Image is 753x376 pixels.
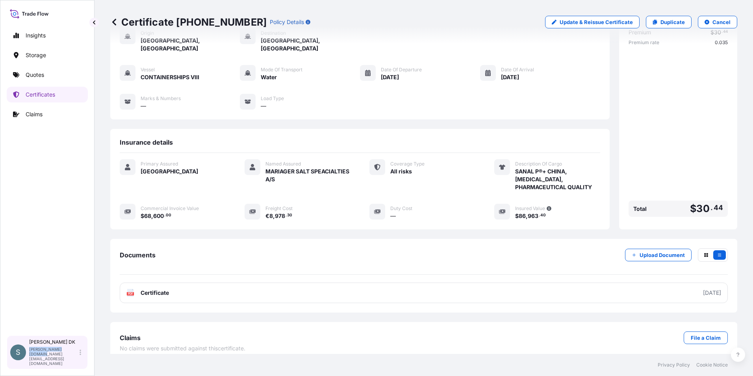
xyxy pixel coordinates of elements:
span: S [16,348,20,356]
text: PDF [128,292,133,295]
a: Quotes [7,67,88,83]
span: 86 [519,213,526,219]
span: Claims [120,334,141,342]
span: Load Type [261,95,284,102]
p: Cancel [712,18,731,26]
span: , [273,213,275,219]
button: Cancel [698,16,737,28]
span: 600 [153,213,164,219]
span: Description Of Cargo [515,161,562,167]
p: Duplicate [660,18,685,26]
span: [GEOGRAPHIC_DATA] [141,168,198,175]
span: Vessel [141,67,155,73]
span: , [151,213,153,219]
a: PDFCertificate[DATE] [120,283,728,303]
p: Claims [26,110,43,118]
span: . [164,214,165,217]
span: . [710,205,713,210]
span: € [265,213,269,219]
span: Total [633,205,647,213]
span: Date of Arrival [501,67,534,73]
span: [DATE] [381,73,399,81]
span: 40 [540,214,546,217]
span: Documents [120,251,156,259]
span: [DATE] [501,73,519,81]
a: Storage [7,47,88,63]
span: , [526,213,528,219]
span: Duty Cost [390,205,412,212]
p: [PERSON_NAME][DOMAIN_NAME][EMAIL_ADDRESS][DOMAIN_NAME] [29,347,78,366]
span: . [286,214,287,217]
span: $ [141,213,144,219]
span: Water [261,73,277,81]
span: SANAL P®+ CHINA, [MEDICAL_DATA], PHARMACEUTICAL QUALITY [515,168,600,191]
span: No claims were submitted against this certificate . [120,344,245,352]
span: — [390,212,396,220]
span: 44 [714,205,723,210]
p: Insights [26,32,46,39]
span: — [141,102,146,110]
p: Certificate [PHONE_NUMBER] [110,16,267,28]
span: Insured Value [515,205,545,212]
a: Claims [7,106,88,122]
span: 30 [696,204,709,214]
a: File a Claim [684,331,728,344]
span: . [539,214,540,217]
span: Commercial Invoice Value [141,205,199,212]
a: Certificates [7,87,88,102]
p: Update & Reissue Certificate [560,18,633,26]
a: Insights [7,28,88,43]
span: Freight Cost [265,205,293,212]
span: 30 [287,214,292,217]
span: CONTAINERSHIPS VIII [141,73,199,81]
p: [PERSON_NAME] DK [29,339,78,345]
p: File a Claim [691,334,721,342]
a: Duplicate [646,16,692,28]
span: All risks [390,168,412,175]
span: Insurance details [120,138,173,146]
span: — [261,102,266,110]
span: Date of Departure [381,67,422,73]
span: Certificate [141,289,169,297]
span: 978 [275,213,285,219]
span: MARIAGER SALT SPEACIALTIES A/S [265,168,351,183]
span: 00 [166,214,171,217]
p: Policy Details [270,18,304,26]
span: Primary Assured [141,161,178,167]
span: $ [515,213,519,219]
span: 8 [269,213,273,219]
a: Privacy Policy [658,362,690,368]
button: Upload Document [625,249,692,261]
span: $ [690,204,696,214]
div: [DATE] [703,289,721,297]
span: 68 [144,213,151,219]
span: [GEOGRAPHIC_DATA], [GEOGRAPHIC_DATA] [141,37,240,52]
p: Storage [26,51,46,59]
p: Upload Document [640,251,685,259]
span: Named Assured [265,161,301,167]
span: Marks & Numbers [141,95,181,102]
span: [GEOGRAPHIC_DATA], [GEOGRAPHIC_DATA] [261,37,360,52]
span: 963 [528,213,538,219]
a: Update & Reissue Certificate [545,16,640,28]
span: Mode of Transport [261,67,302,73]
p: Certificates [26,91,55,99]
a: Cookie Notice [696,362,728,368]
span: Coverage Type [390,161,425,167]
p: Quotes [26,71,44,79]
